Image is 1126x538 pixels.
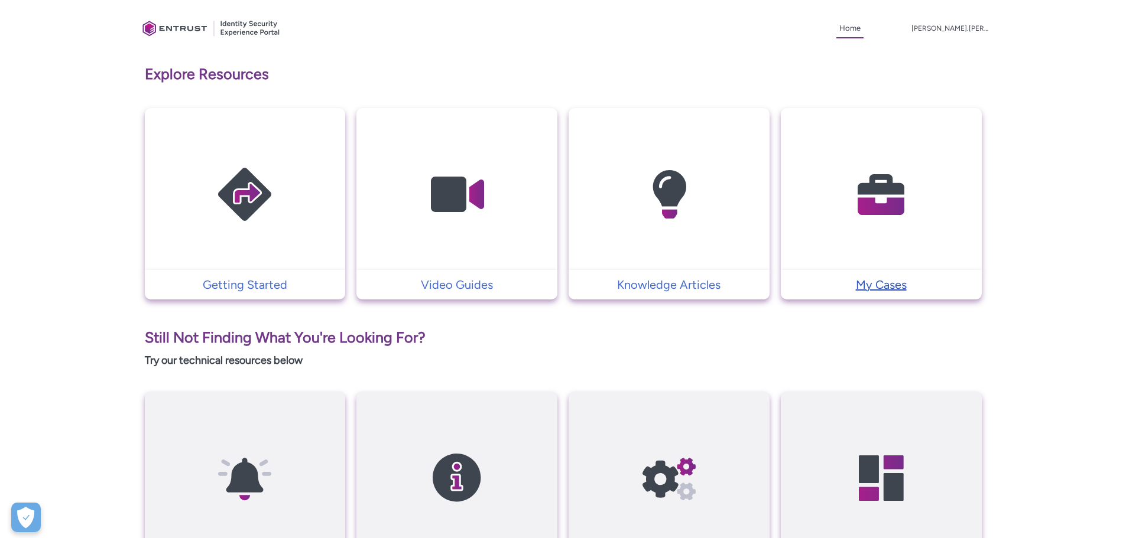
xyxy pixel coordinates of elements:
a: Home [836,19,864,38]
div: Cookie Preferences [11,503,41,532]
img: My Cases [825,131,937,258]
p: Getting Started [151,276,340,294]
a: Video Guides [356,276,557,294]
img: Knowledge Articles [613,131,725,258]
img: Video Guides [401,131,513,258]
a: Getting Started [145,276,346,294]
p: Explore Resources [145,63,982,86]
button: Open Preferences [11,503,41,532]
a: My Cases [781,276,982,294]
p: Try our technical resources below [145,353,982,369]
a: Knowledge Articles [569,276,770,294]
button: User Profile alexandru.tudor [911,22,989,34]
p: [PERSON_NAME].[PERSON_NAME] [911,25,988,33]
p: Still Not Finding What You're Looking For? [145,327,982,349]
p: Video Guides [362,276,551,294]
p: Knowledge Articles [575,276,764,294]
p: My Cases [787,276,976,294]
img: Getting Started [189,131,301,258]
